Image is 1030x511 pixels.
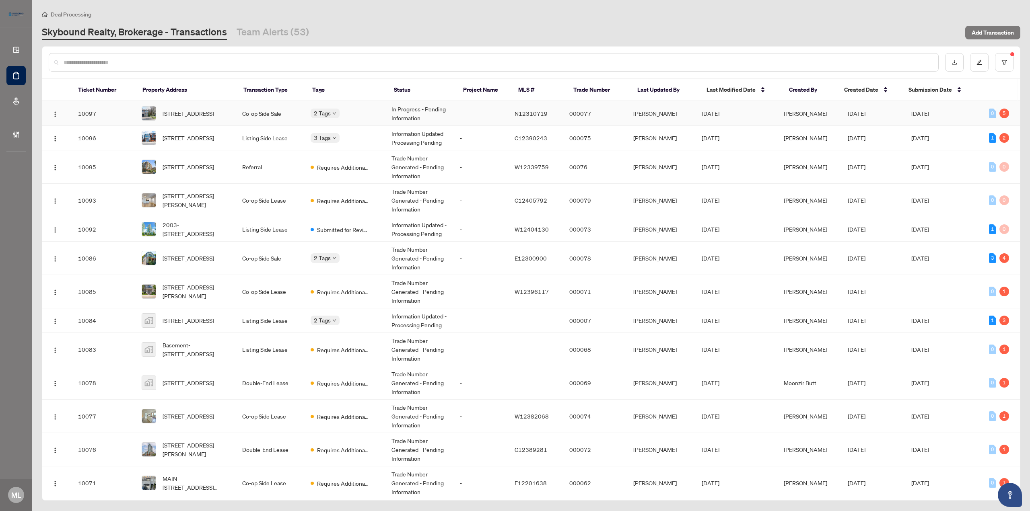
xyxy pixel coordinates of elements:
[702,479,719,486] span: [DATE]
[702,226,719,233] span: [DATE]
[702,254,719,262] span: [DATE]
[314,316,331,325] span: 2 Tags
[236,333,304,366] td: Listing Side Lease
[563,242,627,275] td: 000078
[72,400,136,433] td: 10077
[999,133,1009,143] div: 2
[702,346,719,353] span: [DATE]
[848,379,865,386] span: [DATE]
[163,254,214,263] span: [STREET_ADDRESS]
[702,110,719,117] span: [DATE]
[905,366,983,400] td: [DATE]
[6,10,26,18] img: logo
[905,466,983,500] td: [DATE]
[142,193,156,207] img: thumbnail-img
[848,346,865,353] span: [DATE]
[11,489,21,501] span: ML
[237,25,309,40] a: Team Alerts (53)
[848,446,865,453] span: [DATE]
[848,254,865,262] span: [DATE]
[385,333,453,366] td: Trade Number Generated - Pending Information
[163,133,214,142] span: [STREET_ADDRESS]
[905,242,983,275] td: [DATE]
[72,101,136,126] td: 10097
[142,476,156,490] img: thumbnail-img
[631,79,700,101] th: Last Updated By
[163,316,214,325] span: [STREET_ADDRESS]
[236,150,304,184] td: Referral
[627,126,695,150] td: [PERSON_NAME]
[49,476,62,489] button: Logo
[989,411,996,421] div: 0
[72,466,136,500] td: 10071
[515,197,547,204] span: C12405792
[163,474,229,492] span: MAIN-[STREET_ADDRESS][PERSON_NAME]
[236,433,304,466] td: Double-End Lease
[453,400,508,433] td: -
[453,333,508,366] td: -
[314,109,331,118] span: 2 Tags
[784,379,816,386] span: Moonzir Butt
[72,433,136,466] td: 10076
[784,288,827,295] span: [PERSON_NAME]
[999,162,1009,172] div: 0
[52,164,58,171] img: Logo
[237,79,306,101] th: Transaction Type
[905,275,983,308] td: -
[453,184,508,217] td: -
[905,150,983,184] td: [DATE]
[163,378,214,387] span: [STREET_ADDRESS]
[163,109,214,118] span: [STREET_ADDRESS]
[905,101,983,126] td: [DATE]
[844,85,878,94] span: Created Date
[385,400,453,433] td: Trade Number Generated - Pending Information
[512,79,567,101] th: MLS #
[52,380,58,387] img: Logo
[142,343,156,356] img: thumbnail-img
[72,308,136,333] td: 10084
[163,283,229,300] span: [STREET_ADDRESS][PERSON_NAME]
[989,253,996,263] div: 3
[989,224,996,234] div: 1
[515,446,547,453] span: C12389281
[908,85,952,94] span: Submission Date
[702,379,719,386] span: [DATE]
[905,126,983,150] td: [DATE]
[42,12,47,17] span: home
[995,53,1014,72] button: filter
[49,223,62,236] button: Logo
[142,376,156,390] img: thumbnail-img
[627,466,695,500] td: [PERSON_NAME]
[999,316,1009,325] div: 3
[142,443,156,456] img: thumbnail-img
[952,60,957,65] span: download
[385,101,453,126] td: In Progress - Pending Information
[142,131,156,145] img: thumbnail-img
[142,251,156,265] img: thumbnail-img
[49,131,62,144] button: Logo
[945,53,964,72] button: download
[567,79,631,101] th: Trade Number
[998,483,1022,507] button: Open asap
[49,285,62,298] button: Logo
[317,287,369,296] span: Requires Additional Docs
[72,333,136,366] td: 10083
[72,126,136,150] td: 10096
[317,225,369,234] span: Submitted for Review
[989,162,996,172] div: 0
[142,285,156,298] img: thumbnail-img
[848,317,865,324] span: [DATE]
[163,220,229,238] span: 2003-[STREET_ADDRESS]
[784,197,827,204] span: [PERSON_NAME]
[385,150,453,184] td: Trade Number Generated - Pending Information
[838,79,902,101] th: Created Date
[236,466,304,500] td: Co-op Side Lease
[515,163,549,170] span: W12339759
[702,134,719,142] span: [DATE]
[627,217,695,242] td: [PERSON_NAME]
[453,150,508,184] td: -
[317,412,369,421] span: Requires Additional Docs
[236,126,304,150] td: Listing Side Lease
[52,256,58,262] img: Logo
[563,433,627,466] td: 000072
